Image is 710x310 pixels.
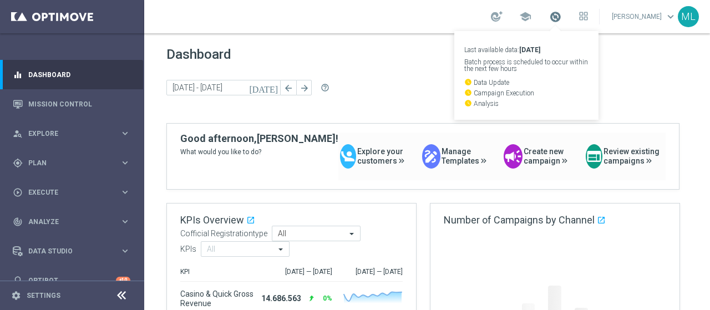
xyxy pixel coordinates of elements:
[464,47,589,53] p: Last available data:
[464,89,472,96] i: watch_later
[13,89,130,119] div: Mission Control
[13,217,120,227] div: Analyze
[464,89,589,96] p: Campaign Execution
[13,158,23,168] i: gps_fixed
[12,217,131,226] button: track_changes Analyze keyboard_arrow_right
[12,129,131,138] button: person_search Explore keyboard_arrow_right
[28,160,120,166] span: Plan
[464,99,589,107] p: Analysis
[464,99,472,107] i: watch_later
[12,100,131,109] button: Mission Control
[28,248,120,255] span: Data Studio
[28,130,120,137] span: Explore
[116,277,130,284] div: +10
[28,266,116,295] a: Optibot
[12,70,131,79] button: equalizer Dashboard
[13,158,120,168] div: Plan
[120,187,130,197] i: keyboard_arrow_right
[13,129,23,139] i: person_search
[28,89,130,119] a: Mission Control
[12,247,131,256] button: Data Studio keyboard_arrow_right
[464,59,589,72] p: Batch process is scheduled to occur within the next few hours
[13,70,23,80] i: equalizer
[120,157,130,168] i: keyboard_arrow_right
[28,189,120,196] span: Execute
[13,129,120,139] div: Explore
[611,8,678,25] a: [PERSON_NAME]keyboard_arrow_down
[464,78,472,86] i: watch_later
[120,128,130,139] i: keyboard_arrow_right
[13,246,120,256] div: Data Studio
[120,246,130,256] i: keyboard_arrow_right
[665,11,677,23] span: keyboard_arrow_down
[13,187,23,197] i: play_circle_outline
[120,216,130,227] i: keyboard_arrow_right
[27,292,60,299] a: Settings
[11,291,21,301] i: settings
[519,46,540,54] strong: [DATE]
[13,60,130,89] div: Dashboard
[519,11,531,23] span: school
[28,218,120,225] span: Analyze
[678,6,699,27] div: ML
[13,276,23,286] i: lightbulb
[13,266,130,295] div: Optibot
[12,159,131,167] button: gps_fixed Plan keyboard_arrow_right
[464,78,589,86] p: Data Update
[548,8,562,26] a: Last available data:[DATE] Batch process is scheduled to occur within the next few hours watch_la...
[13,187,120,197] div: Execute
[28,60,130,89] a: Dashboard
[12,276,131,285] button: lightbulb Optibot +10
[13,217,23,227] i: track_changes
[12,188,131,197] button: play_circle_outline Execute keyboard_arrow_right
